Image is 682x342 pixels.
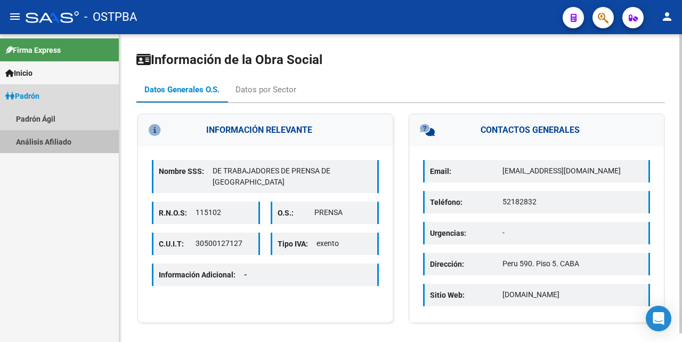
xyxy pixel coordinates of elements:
p: Tipo IVA: [278,238,316,250]
p: 30500127127 [196,238,253,249]
p: R.N.O.S: [159,207,196,219]
p: [DOMAIN_NAME] [502,289,643,300]
span: Padrón [5,90,39,102]
p: Dirección: [430,258,502,270]
p: Urgencias: [430,227,502,239]
p: exento [316,238,372,249]
p: 52182832 [502,196,643,208]
div: Datos Generales O.S. [144,84,220,96]
mat-icon: menu [9,10,21,23]
p: - [502,227,643,238]
h1: Información de la Obra Social [136,51,665,68]
span: Firma Express [5,44,61,56]
h3: CONTACTOS GENERALES [409,114,664,146]
p: 115102 [196,207,253,218]
span: Inicio [5,67,33,79]
p: Nombre SSS: [159,165,213,177]
p: O.S.: [278,207,314,219]
div: Datos por Sector [236,84,296,96]
p: [EMAIL_ADDRESS][DOMAIN_NAME] [502,165,643,177]
p: DE TRABAJADORES DE PRENSA DE [GEOGRAPHIC_DATA] [213,165,372,188]
span: - [244,271,247,279]
p: Peru 590. Piso 5. CABA [502,258,643,269]
p: Sitio Web: [430,289,502,301]
p: Teléfono: [430,196,502,208]
p: C.U.I.T: [159,238,196,250]
p: PRENSA [314,207,372,218]
div: Open Intercom Messenger [646,306,671,331]
p: Información Adicional: [159,269,256,281]
h3: INFORMACIÓN RELEVANTE [138,114,393,146]
p: Email: [430,165,502,177]
mat-icon: person [661,10,673,23]
span: - OSTPBA [84,5,137,29]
